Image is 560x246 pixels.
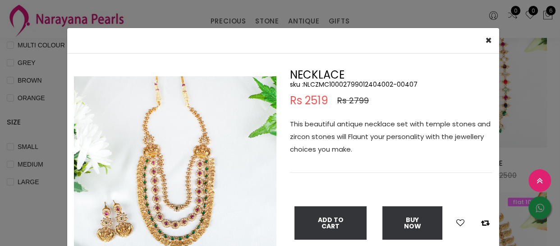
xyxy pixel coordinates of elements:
h5: sku : NLCZMC10002799012404002-00407 [290,80,492,88]
span: × [485,33,492,48]
h2: NECKLACE [290,70,492,80]
button: Add to compare [478,217,492,229]
span: Rs 2799 [337,95,369,106]
button: Add to wishlist [454,217,467,229]
button: Buy Now [382,206,442,240]
button: Add To Cart [294,206,367,240]
span: Rs 2519 [290,95,328,106]
p: This beautiful antique necklace set with temple stones and zircon stones will Flaunt your persona... [290,118,492,156]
